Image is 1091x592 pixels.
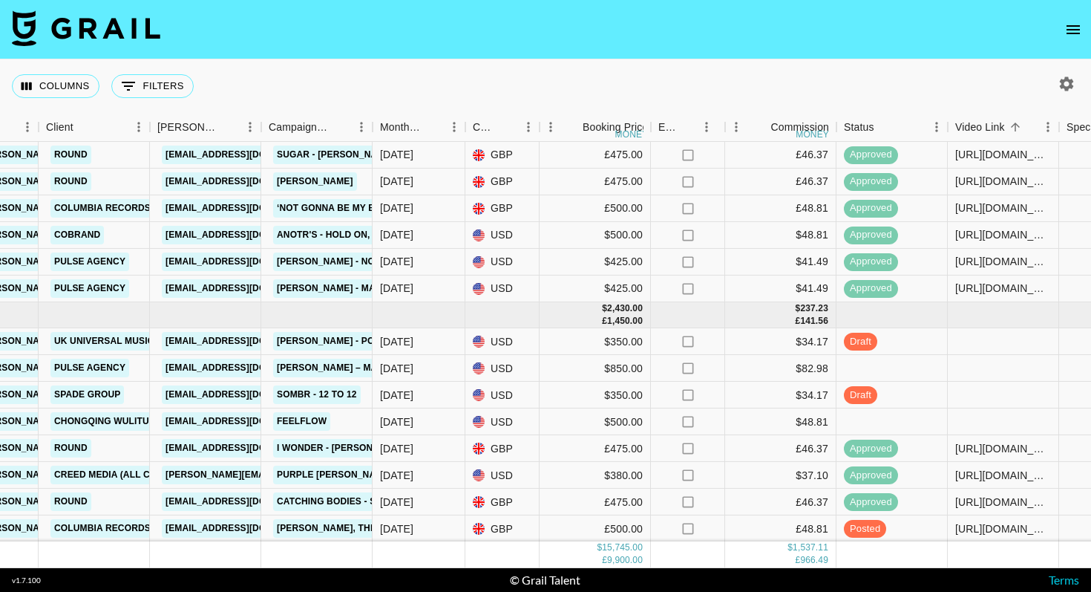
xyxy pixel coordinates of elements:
[473,113,497,142] div: Currency
[12,576,41,585] div: v 1.7.100
[1037,116,1059,138] button: Menu
[1049,573,1079,587] a: Terms
[787,542,793,555] div: $
[162,226,328,244] a: [EMAIL_ADDRESS][DOMAIN_NAME]
[925,116,948,138] button: Menu
[157,113,218,142] div: [PERSON_NAME]
[955,441,1051,456] div: https://www.tiktok.com/@noemisimoncouceiro/video/7546699964479589654
[844,495,898,509] span: approved
[540,409,651,435] div: $500.00
[465,435,540,462] div: GBP
[50,332,258,351] a: UK UNIVERSAL MUSIC OPERATIONS LIMITED
[380,388,413,403] div: Sep '25
[465,355,540,382] div: USD
[273,226,413,244] a: ANOTR's - Hold On, Let Go.
[583,113,648,142] div: Booking Price
[380,147,413,162] div: Aug '25
[273,519,541,538] a: [PERSON_NAME], the Creator - Sugar On my Tongue
[844,521,886,536] span: posted
[844,175,898,189] span: approved
[50,492,91,511] a: Round
[844,113,874,142] div: Status
[844,148,898,162] span: approved
[602,555,607,567] div: £
[602,302,607,315] div: $
[1005,117,1026,137] button: Sort
[73,117,94,137] button: Sort
[50,439,91,458] a: Round
[800,555,828,567] div: 966.49
[330,117,350,137] button: Sort
[46,113,73,142] div: Client
[1058,15,1088,45] button: open drawer
[597,542,602,555] div: $
[273,253,645,271] a: [PERSON_NAME] - No Broke Boys Song x [PERSON_NAME] K - Make Me Feel
[162,359,328,377] a: [EMAIL_ADDRESS][DOMAIN_NAME]
[800,315,828,328] div: 141.56
[373,113,465,142] div: Month Due
[12,10,160,46] img: Grail Talent
[465,382,540,409] div: USD
[800,302,828,315] div: 237.23
[50,359,129,377] a: Pulse Agency
[465,489,540,515] div: GBP
[465,249,540,276] div: USD
[602,315,607,328] div: £
[273,386,361,404] a: sombr - 12 to 12
[725,195,836,222] div: £48.81
[540,515,651,542] div: £500.00
[844,334,877,348] span: draft
[874,117,895,137] button: Sort
[239,116,261,138] button: Menu
[162,386,328,404] a: [EMAIL_ADDRESS][DOMAIN_NAME]
[465,169,540,195] div: GBP
[796,302,801,315] div: $
[540,462,651,489] div: $380.00
[273,172,357,191] a: [PERSON_NAME]
[725,515,836,542] div: £48.81
[695,116,718,138] button: Menu
[955,113,1005,142] div: Video Link
[844,468,898,482] span: approved
[380,227,413,242] div: Aug '25
[725,222,836,249] div: $48.81
[465,409,540,435] div: USD
[465,113,540,142] div: Currency
[725,435,836,462] div: £46.37
[380,521,413,536] div: Sep '25
[50,226,104,244] a: Cobrand
[844,255,898,269] span: approved
[750,117,770,137] button: Sort
[273,412,330,431] a: FeelFlow
[162,519,328,538] a: [EMAIL_ADDRESS][DOMAIN_NAME]
[836,113,948,142] div: Status
[725,489,836,515] div: £46.37
[497,117,517,137] button: Sort
[540,116,562,138] button: Menu
[725,249,836,276] div: $41.49
[273,199,396,218] a: ‘Not Gonna Be My Boo’
[50,519,254,538] a: Columbia Records [GEOGRAPHIC_DATA]
[162,199,328,218] a: [EMAIL_ADDRESS][DOMAIN_NAME]
[16,116,39,138] button: Menu
[273,466,452,484] a: Purple [PERSON_NAME] - Fire & Ice
[261,113,373,142] div: Campaign (Type)
[725,169,836,195] div: £46.37
[269,113,330,142] div: Campaign (Type)
[50,253,129,271] a: Pulse Agency
[162,279,328,298] a: [EMAIL_ADDRESS][DOMAIN_NAME]
[844,388,877,402] span: draft
[273,146,398,164] a: Sugar - [PERSON_NAME]
[380,468,413,483] div: Sep '25
[796,315,801,328] div: £
[651,113,725,142] div: Expenses: Remove Commission?
[540,435,651,462] div: £475.00
[955,147,1051,162] div: https://www.tiktok.com/@noemisimoncouceiro/video/7541117988569664790
[725,382,836,409] div: $34.17
[12,74,99,98] button: Select columns
[273,359,603,377] a: [PERSON_NAME] – Make Me Feel remix featuring [PERSON_NAME]!
[844,228,898,242] span: approved
[607,302,643,315] div: 2,430.00
[540,169,651,195] div: £475.00
[725,462,836,489] div: $37.10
